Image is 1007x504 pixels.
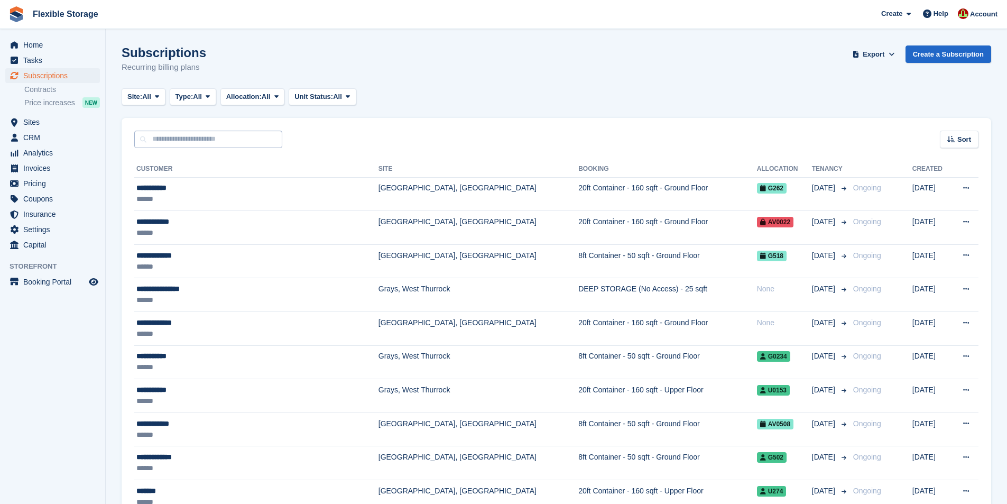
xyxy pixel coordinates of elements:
[23,222,87,237] span: Settings
[378,379,578,413] td: Grays, West Thurrock
[853,352,881,360] span: Ongoing
[333,91,342,102] span: All
[912,177,950,211] td: [DATE]
[812,418,837,429] span: [DATE]
[812,283,837,295] span: [DATE]
[378,278,578,312] td: Grays, West Thurrock
[578,312,756,346] td: 20ft Container - 160 sqft - Ground Floor
[912,413,950,446] td: [DATE]
[378,413,578,446] td: [GEOGRAPHIC_DATA], [GEOGRAPHIC_DATA]
[87,276,100,288] a: Preview store
[5,115,100,130] a: menu
[378,161,578,178] th: Site
[912,312,950,346] td: [DATE]
[122,61,206,74] p: Recurring billing plans
[5,191,100,206] a: menu
[23,130,87,145] span: CRM
[378,345,578,379] td: Grays, West Thurrock
[23,38,87,52] span: Home
[757,183,787,194] span: G262
[912,379,950,413] td: [DATE]
[5,274,100,289] a: menu
[10,261,105,272] span: Storefront
[957,134,971,145] span: Sort
[23,237,87,252] span: Capital
[757,385,790,396] span: U0153
[578,413,756,446] td: 8ft Container - 50 sqft - Ground Floor
[934,8,948,19] span: Help
[122,88,165,106] button: Site: All
[578,244,756,278] td: 8ft Container - 50 sqft - Ground Floor
[757,161,812,178] th: Allocation
[912,278,950,312] td: [DATE]
[853,184,881,192] span: Ongoing
[912,244,950,278] td: [DATE]
[853,285,881,293] span: Ongoing
[24,85,100,95] a: Contracts
[812,250,837,261] span: [DATE]
[812,161,849,178] th: Tenancy
[812,317,837,328] span: [DATE]
[757,486,787,497] span: U274
[142,91,151,102] span: All
[757,283,812,295] div: None
[193,91,202,102] span: All
[23,68,87,83] span: Subscriptions
[812,351,837,362] span: [DATE]
[578,278,756,312] td: DEEP STORAGE (No Access) - 25 sqft
[812,182,837,194] span: [DATE]
[378,177,578,211] td: [GEOGRAPHIC_DATA], [GEOGRAPHIC_DATA]
[226,91,262,102] span: Allocation:
[122,45,206,60] h1: Subscriptions
[757,452,787,463] span: G502
[378,312,578,346] td: [GEOGRAPHIC_DATA], [GEOGRAPHIC_DATA]
[757,317,812,328] div: None
[853,318,881,327] span: Ongoing
[170,88,216,106] button: Type: All
[5,53,100,68] a: menu
[906,45,991,63] a: Create a Subscription
[912,211,950,245] td: [DATE]
[8,6,24,22] img: stora-icon-8386f47178a22dfd0bd8f6a31ec36ba5ce8667c1dd55bd0f319d3a0aa187defe.svg
[378,211,578,245] td: [GEOGRAPHIC_DATA], [GEOGRAPHIC_DATA]
[5,237,100,252] a: menu
[853,217,881,226] span: Ongoing
[812,384,837,396] span: [DATE]
[812,452,837,463] span: [DATE]
[23,274,87,289] span: Booking Portal
[134,161,378,178] th: Customer
[812,485,837,497] span: [DATE]
[289,88,356,106] button: Unit Status: All
[24,98,75,108] span: Price increases
[23,145,87,160] span: Analytics
[853,453,881,461] span: Ongoing
[5,176,100,191] a: menu
[970,9,997,20] span: Account
[5,145,100,160] a: menu
[23,161,87,176] span: Invoices
[578,177,756,211] td: 20ft Container - 160 sqft - Ground Floor
[262,91,271,102] span: All
[378,244,578,278] td: [GEOGRAPHIC_DATA], [GEOGRAPHIC_DATA]
[578,345,756,379] td: 8ft Container - 50 sqft - Ground Floor
[294,91,333,102] span: Unit Status:
[5,222,100,237] a: menu
[578,161,756,178] th: Booking
[24,97,100,108] a: Price increases NEW
[812,216,837,227] span: [DATE]
[578,379,756,413] td: 20ft Container - 160 sqft - Upper Floor
[23,191,87,206] span: Coupons
[175,91,193,102] span: Type:
[578,446,756,480] td: 8ft Container - 50 sqft - Ground Floor
[5,207,100,222] a: menu
[853,487,881,495] span: Ongoing
[378,446,578,480] td: [GEOGRAPHIC_DATA], [GEOGRAPHIC_DATA]
[912,446,950,480] td: [DATE]
[863,49,884,60] span: Export
[29,5,103,23] a: Flexible Storage
[82,97,100,108] div: NEW
[912,345,950,379] td: [DATE]
[5,130,100,145] a: menu
[912,161,950,178] th: Created
[853,251,881,260] span: Ongoing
